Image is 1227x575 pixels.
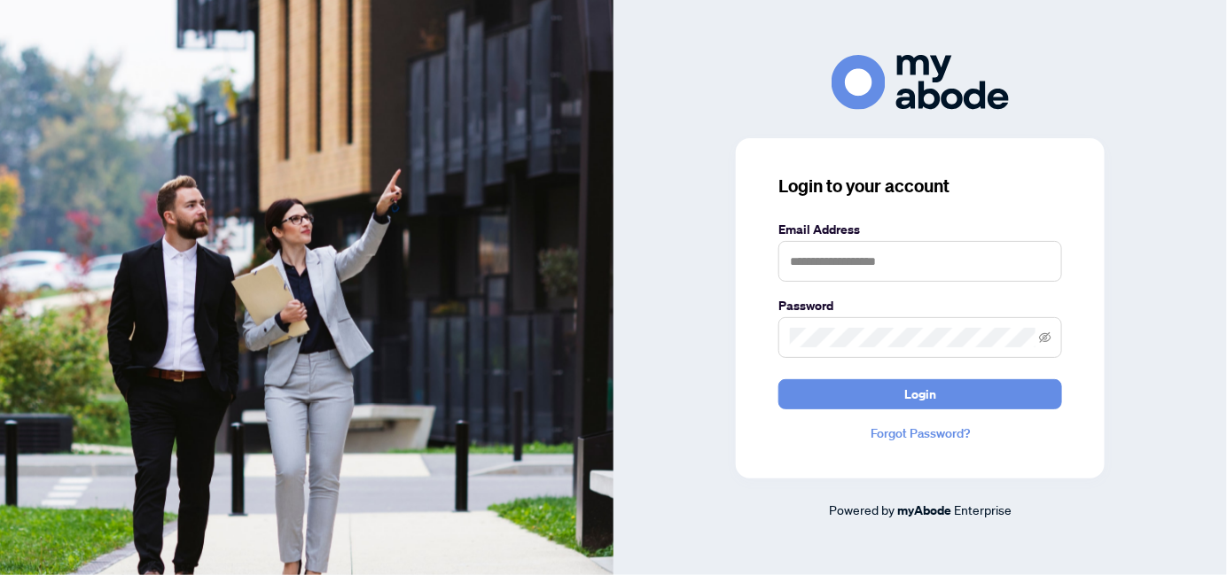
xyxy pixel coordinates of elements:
button: Login [778,379,1062,409]
label: Email Address [778,220,1062,239]
h3: Login to your account [778,174,1062,198]
span: Enterprise [954,501,1012,517]
img: ma-logo [832,55,1009,109]
a: Forgot Password? [778,423,1062,443]
span: Login [904,380,936,408]
label: Password [778,296,1062,315]
a: myAbode [897,501,951,520]
span: eye-invisible [1039,331,1051,344]
span: Powered by [829,501,895,517]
